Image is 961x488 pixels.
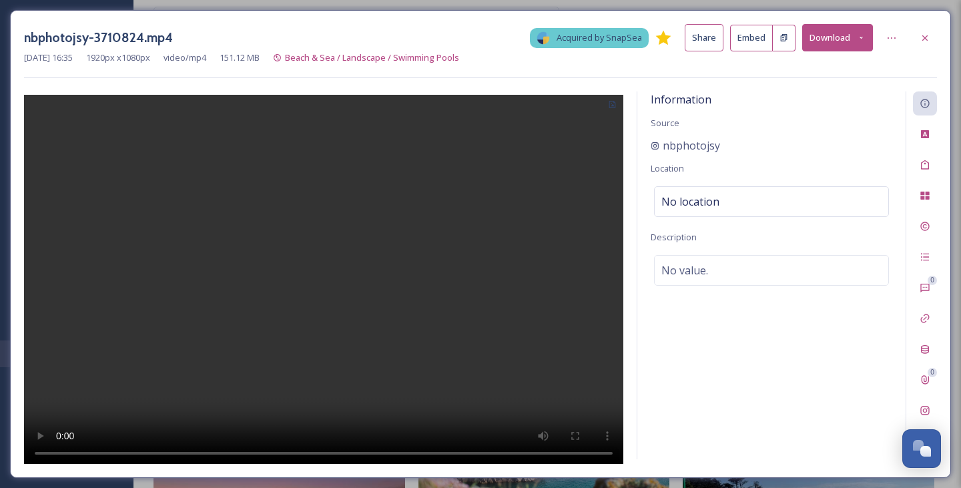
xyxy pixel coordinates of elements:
[651,138,720,154] a: nbphotojsy
[802,24,873,51] button: Download
[651,117,679,129] span: Source
[928,368,937,377] div: 0
[663,138,720,154] span: nbphotojsy
[685,24,723,51] button: Share
[24,51,73,64] span: [DATE] 16:35
[730,25,773,51] button: Embed
[651,162,684,174] span: Location
[537,31,550,45] img: snapsea-logo.png
[24,28,173,47] h3: nbphotojsy-3710824.mp4
[164,51,206,64] span: video/mp4
[661,262,708,278] span: No value.
[651,92,711,107] span: Information
[557,31,642,44] span: Acquired by SnapSea
[928,276,937,285] div: 0
[651,231,697,243] span: Description
[661,194,719,210] span: No location
[285,51,459,63] span: Beach & Sea / Landscape / Swimming Pools
[86,51,150,64] span: 1920 px x 1080 px
[220,51,260,64] span: 151.12 MB
[902,429,941,468] button: Open Chat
